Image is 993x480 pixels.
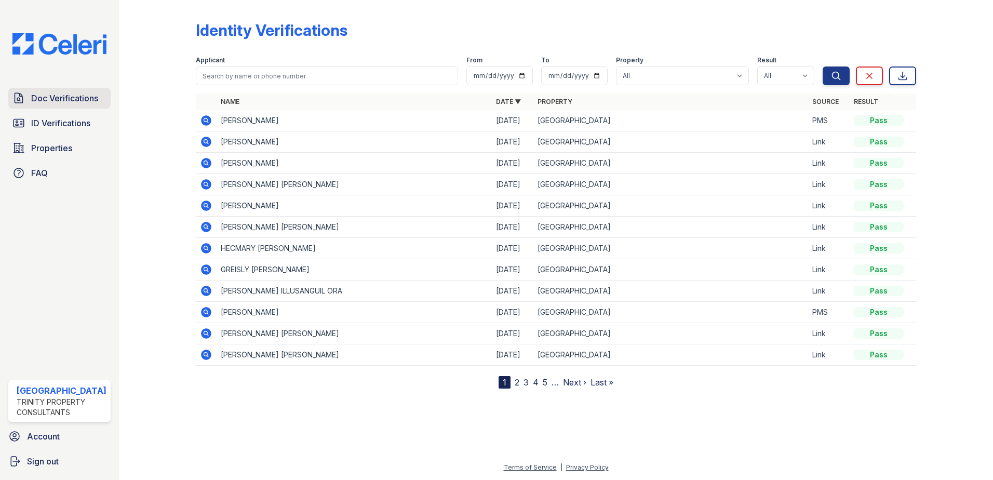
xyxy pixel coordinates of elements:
[217,110,492,131] td: [PERSON_NAME]
[541,56,549,64] label: To
[566,463,609,471] a: Privacy Policy
[8,138,111,158] a: Properties
[8,113,111,134] a: ID Verifications
[533,323,809,344] td: [GEOGRAPHIC_DATA]
[543,377,547,388] a: 5
[563,377,586,388] a: Next ›
[533,153,809,174] td: [GEOGRAPHIC_DATA]
[591,377,613,388] a: Last »
[17,384,106,397] div: [GEOGRAPHIC_DATA]
[854,350,904,360] div: Pass
[854,158,904,168] div: Pass
[854,179,904,190] div: Pass
[492,323,533,344] td: [DATE]
[27,455,59,468] span: Sign out
[808,344,850,366] td: Link
[808,323,850,344] td: Link
[533,281,809,302] td: [GEOGRAPHIC_DATA]
[854,201,904,211] div: Pass
[492,153,533,174] td: [DATE]
[854,264,904,275] div: Pass
[492,131,533,153] td: [DATE]
[496,98,521,105] a: Date ▼
[8,88,111,109] a: Doc Verifications
[504,463,557,471] a: Terms of Service
[808,153,850,174] td: Link
[17,397,106,418] div: Trinity Property Consultants
[4,33,115,55] img: CE_Logo_Blue-a8612792a0a2168367f1c8372b55b34899dd931a85d93a1a3d3e32e68fde9ad4.png
[499,376,511,389] div: 1
[854,222,904,232] div: Pass
[492,195,533,217] td: [DATE]
[31,92,98,104] span: Doc Verifications
[533,302,809,323] td: [GEOGRAPHIC_DATA]
[492,259,533,281] td: [DATE]
[533,217,809,238] td: [GEOGRAPHIC_DATA]
[492,110,533,131] td: [DATE]
[217,344,492,366] td: [PERSON_NAME] [PERSON_NAME]
[492,238,533,259] td: [DATE]
[217,195,492,217] td: [PERSON_NAME]
[217,259,492,281] td: GREISLY [PERSON_NAME]
[808,302,850,323] td: PMS
[221,98,239,105] a: Name
[533,238,809,259] td: [GEOGRAPHIC_DATA]
[533,174,809,195] td: [GEOGRAPHIC_DATA]
[31,117,90,129] span: ID Verifications
[533,131,809,153] td: [GEOGRAPHIC_DATA]
[538,98,572,105] a: Property
[492,281,533,302] td: [DATE]
[533,377,539,388] a: 4
[492,174,533,195] td: [DATE]
[217,153,492,174] td: [PERSON_NAME]
[533,110,809,131] td: [GEOGRAPHIC_DATA]
[533,195,809,217] td: [GEOGRAPHIC_DATA]
[854,307,904,317] div: Pass
[217,302,492,323] td: [PERSON_NAME]
[560,463,562,471] div: |
[31,167,48,179] span: FAQ
[854,328,904,339] div: Pass
[552,376,559,389] span: …
[492,217,533,238] td: [DATE]
[808,281,850,302] td: Link
[533,259,809,281] td: [GEOGRAPHIC_DATA]
[217,217,492,238] td: [PERSON_NAME] [PERSON_NAME]
[524,377,529,388] a: 3
[196,21,347,39] div: Identity Verifications
[808,217,850,238] td: Link
[492,302,533,323] td: [DATE]
[854,286,904,296] div: Pass
[4,426,115,447] a: Account
[757,56,776,64] label: Result
[4,451,115,472] a: Sign out
[217,281,492,302] td: [PERSON_NAME] ILLUSANGUIL ORA
[808,174,850,195] td: Link
[808,195,850,217] td: Link
[196,56,225,64] label: Applicant
[8,163,111,183] a: FAQ
[808,110,850,131] td: PMS
[808,259,850,281] td: Link
[466,56,482,64] label: From
[854,243,904,254] div: Pass
[854,115,904,126] div: Pass
[196,66,459,85] input: Search by name or phone number
[808,131,850,153] td: Link
[217,131,492,153] td: [PERSON_NAME]
[31,142,72,154] span: Properties
[812,98,839,105] a: Source
[808,238,850,259] td: Link
[492,344,533,366] td: [DATE]
[27,430,60,443] span: Account
[217,323,492,344] td: [PERSON_NAME] [PERSON_NAME]
[854,137,904,147] div: Pass
[533,344,809,366] td: [GEOGRAPHIC_DATA]
[515,377,519,388] a: 2
[217,174,492,195] td: [PERSON_NAME] [PERSON_NAME]
[616,56,643,64] label: Property
[217,238,492,259] td: HECMARY [PERSON_NAME]
[854,98,878,105] a: Result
